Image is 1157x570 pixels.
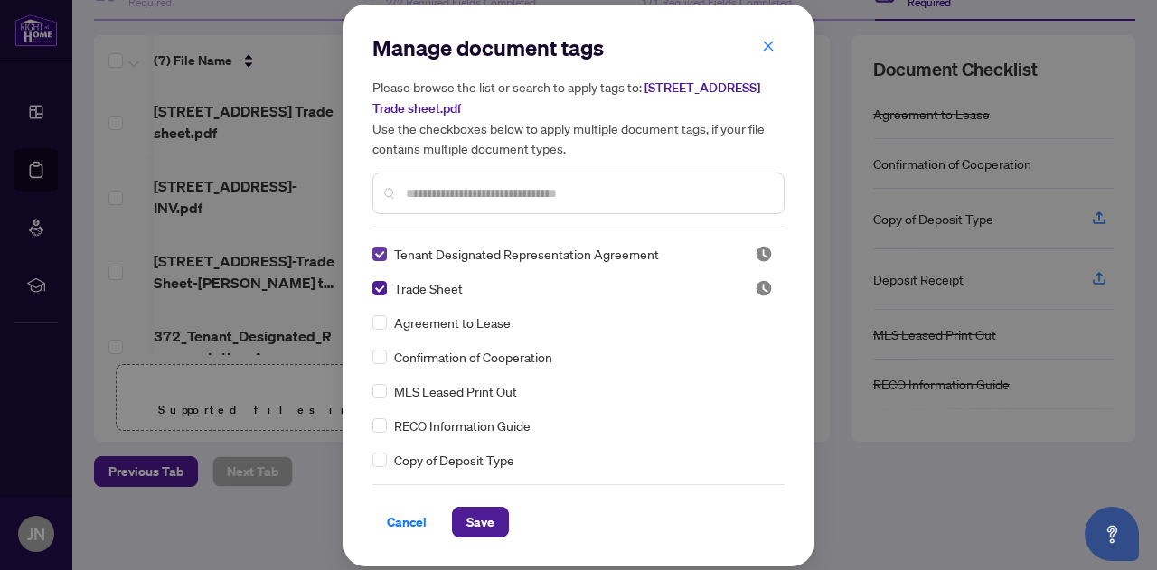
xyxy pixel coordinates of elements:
[394,278,463,298] span: Trade Sheet
[755,279,773,297] span: Pending Review
[372,33,785,62] h2: Manage document tags
[394,450,514,470] span: Copy of Deposit Type
[755,245,773,263] span: Pending Review
[372,77,785,158] h5: Please browse the list or search to apply tags to: Use the checkboxes below to apply multiple doc...
[452,507,509,537] button: Save
[372,507,441,537] button: Cancel
[1085,507,1139,561] button: Open asap
[755,279,773,297] img: status
[394,416,531,435] span: RECO Information Guide
[755,245,773,263] img: status
[372,79,760,117] span: [STREET_ADDRESS] Trade sheet.pdf
[466,508,494,537] span: Save
[394,347,552,367] span: Confirmation of Cooperation
[762,40,775,52] span: close
[394,381,517,401] span: MLS Leased Print Out
[394,244,659,264] span: Tenant Designated Representation Agreement
[387,508,427,537] span: Cancel
[394,313,511,332] span: Agreement to Lease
